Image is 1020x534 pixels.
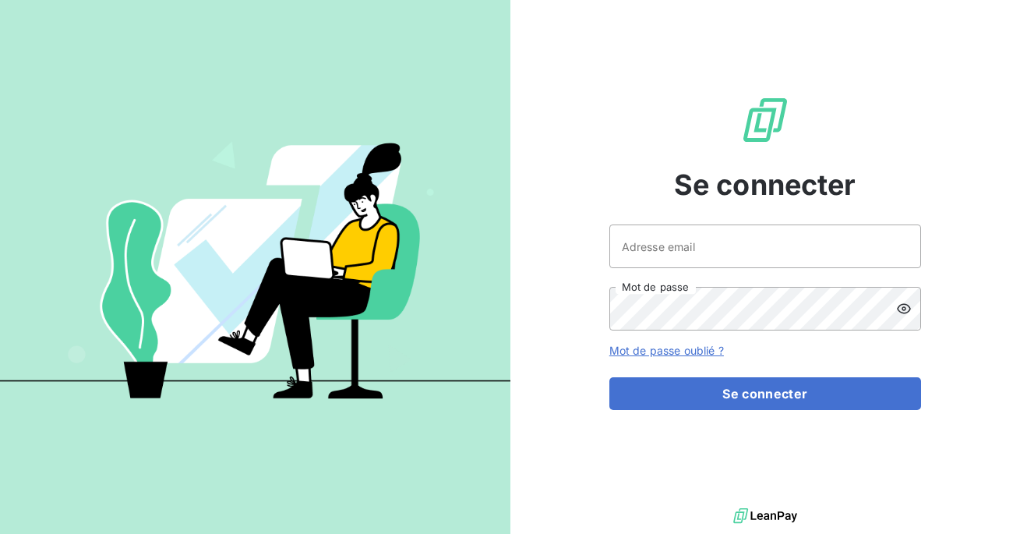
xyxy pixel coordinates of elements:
[609,225,921,268] input: placeholder
[740,95,790,145] img: Logo LeanPay
[609,377,921,410] button: Se connecter
[733,504,797,528] img: logo
[609,344,724,357] a: Mot de passe oublié ?
[674,164,856,206] span: Se connecter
